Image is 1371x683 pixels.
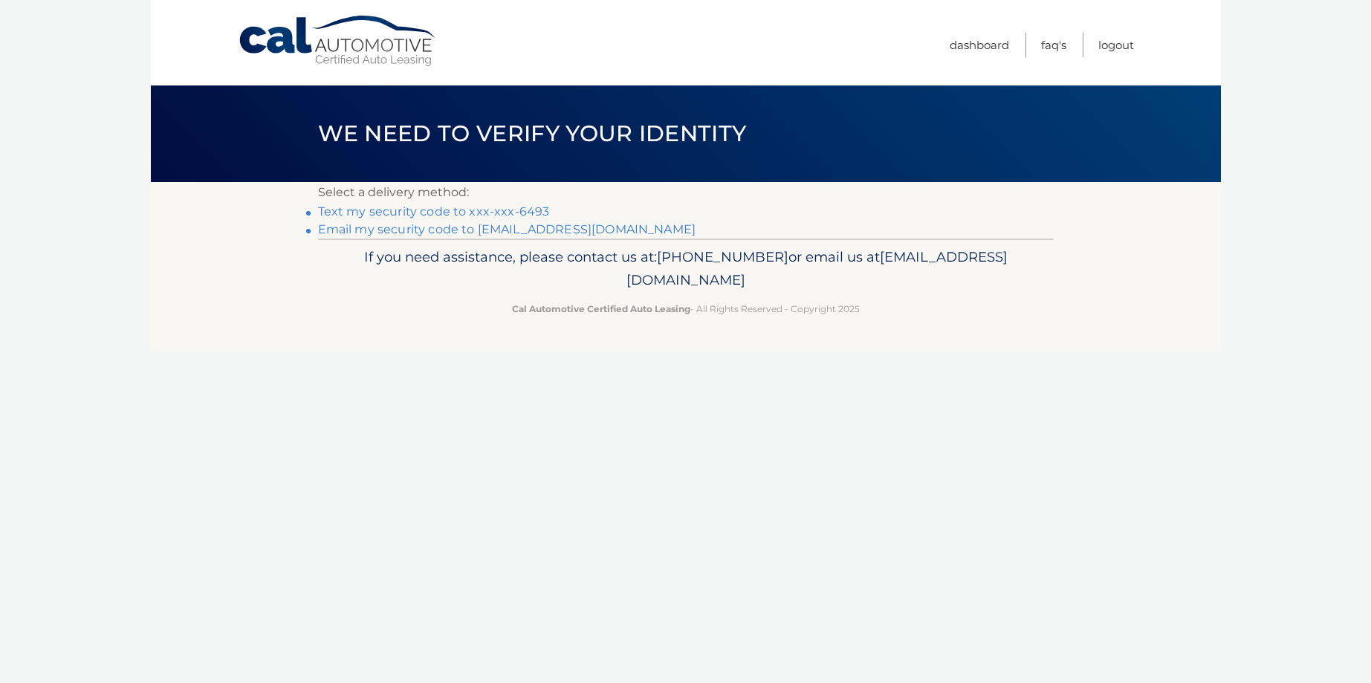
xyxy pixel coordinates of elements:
[1041,33,1066,57] a: FAQ's
[328,301,1044,317] p: - All Rights Reserved - Copyright 2025
[318,120,747,147] span: We need to verify your identity
[318,222,696,236] a: Email my security code to [EMAIL_ADDRESS][DOMAIN_NAME]
[238,15,438,68] a: Cal Automotive
[512,303,690,314] strong: Cal Automotive Certified Auto Leasing
[328,245,1044,293] p: If you need assistance, please contact us at: or email us at
[950,33,1009,57] a: Dashboard
[657,248,788,265] span: [PHONE_NUMBER]
[318,204,550,219] a: Text my security code to xxx-xxx-6493
[1098,33,1134,57] a: Logout
[318,182,1054,203] p: Select a delivery method:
